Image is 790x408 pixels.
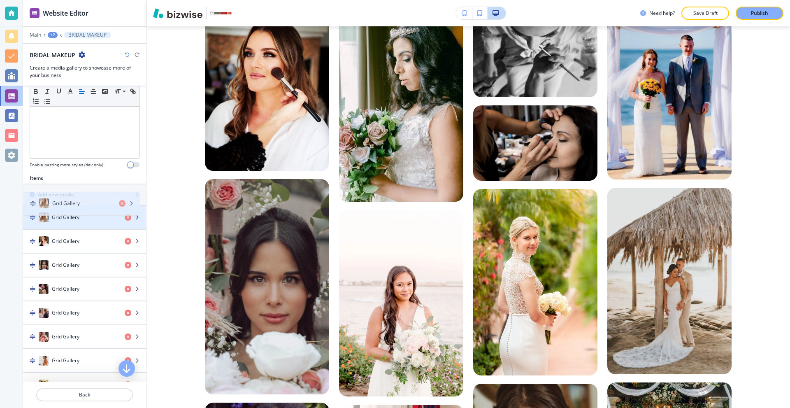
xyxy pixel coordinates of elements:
h2: BRIDAL MAKEUP [30,51,75,59]
button: DragGrid Gallery [23,325,146,349]
img: Bizwise Logo [153,8,202,18]
h4: Enable pasting more styles (dev only) [30,162,103,168]
button: DragGrid Gallery [23,230,146,254]
img: Drag [30,238,35,244]
img: Your Logo [210,11,232,15]
button: DragGrid Gallery [23,373,146,397]
img: Drag [30,310,35,316]
img: editor icon [30,8,39,18]
img: Drag [30,214,35,220]
button: DragGrid Gallery [23,349,146,373]
h2: Website Editor [43,8,88,18]
button: Save Draft [681,7,729,20]
button: Main [30,32,41,38]
button: Back [36,388,133,401]
img: Drag [30,286,35,292]
h4: Grid Gallery [52,309,79,317]
p: Publish [751,9,768,17]
h3: Need help? [649,9,675,17]
p: Save Draft [692,9,718,17]
h4: Grid Gallery [52,238,79,245]
h3: Create a media gallery to showcase more of your business [30,64,139,79]
button: +2 [48,32,58,38]
p: Back [37,391,132,399]
button: Add new media [23,184,146,205]
img: Drag [30,358,35,364]
img: Drag [30,262,35,268]
button: BRIDAL MAKEUP [64,32,111,38]
button: DragGrid Gallery [23,277,146,301]
button: DragGrid Gallery [23,254,146,277]
h2: Add new media [38,191,74,198]
h4: Grid Gallery [52,285,79,293]
h4: Grid Gallery [52,381,79,388]
button: DragGrid Gallery [23,206,146,230]
h4: Grid Gallery [52,261,79,269]
h4: Grid Gallery [52,333,79,340]
button: DragGrid Gallery [23,301,146,325]
img: Drag [30,334,35,340]
button: Publish [736,7,783,20]
h4: Grid Gallery [52,214,79,221]
p: BRIDAL MAKEUP [68,32,107,38]
h2: Items [30,175,43,182]
h4: Grid Gallery [52,357,79,364]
